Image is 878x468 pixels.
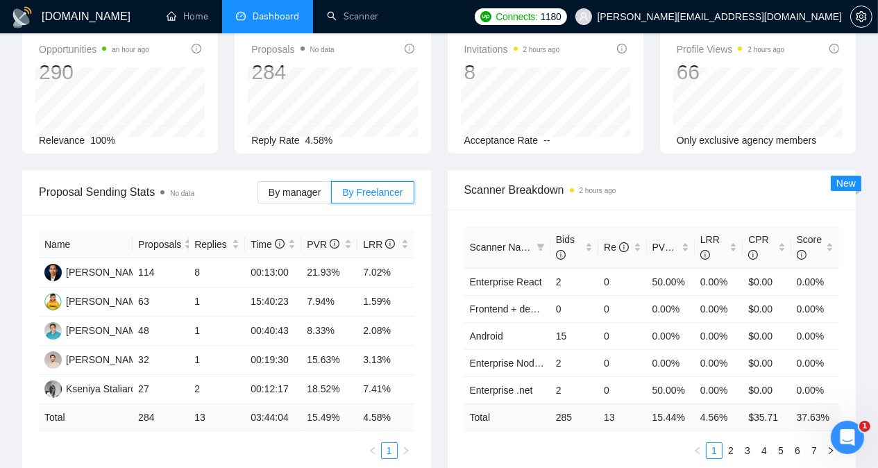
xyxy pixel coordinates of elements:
[579,12,589,22] span: user
[192,44,201,53] span: info-circle
[245,258,301,287] td: 00:13:00
[677,135,817,146] span: Only exclusive agency members
[617,44,627,53] span: info-circle
[677,59,785,85] div: 66
[245,346,301,375] td: 00:19:30
[133,287,189,317] td: 63
[133,346,189,375] td: 32
[66,381,146,396] div: Kseniya Staliarova
[806,442,822,459] li: 7
[301,258,357,287] td: 21.93%
[740,443,755,458] a: 3
[381,442,398,459] li: 1
[647,268,695,295] td: 50.00%
[550,403,598,431] td: 285
[251,239,284,250] span: Time
[850,11,872,22] a: setting
[357,346,414,375] td: 3.13%
[556,234,575,260] span: Bids
[39,59,149,85] div: 290
[797,234,822,260] span: Score
[822,442,839,459] button: right
[369,446,377,455] span: left
[11,6,33,28] img: logo
[543,135,550,146] span: --
[402,446,410,455] span: right
[647,403,695,431] td: 15.44 %
[301,317,357,346] td: 8.33%
[598,349,646,376] td: 0
[695,376,743,403] td: 0.00%
[39,183,258,201] span: Proposal Sending Stats
[550,295,598,322] td: 0
[480,11,491,22] img: upwork-logo.png
[301,404,357,431] td: 15.49 %
[90,135,115,146] span: 100%
[39,41,149,58] span: Opportunities
[464,181,840,199] span: Scanner Breakdown
[189,317,245,346] td: 1
[357,317,414,346] td: 2.08%
[791,295,839,322] td: 0.00%
[836,178,856,189] span: New
[748,46,784,53] time: 2 hours ago
[496,9,537,24] span: Connects:
[757,443,772,458] a: 4
[189,258,245,287] td: 8
[791,322,839,349] td: 0.00%
[604,242,629,253] span: Re
[189,346,245,375] td: 1
[689,442,706,459] li: Previous Page
[251,59,334,85] div: 284
[44,324,146,335] a: GE[PERSON_NAME]
[695,349,743,376] td: 0.00%
[791,403,839,431] td: 37.63 %
[364,442,381,459] li: Previous Page
[647,322,695,349] td: 0.00%
[405,44,414,53] span: info-circle
[850,6,872,28] button: setting
[748,250,758,260] span: info-circle
[236,11,246,21] span: dashboard
[550,376,598,403] td: 2
[301,375,357,404] td: 18.52%
[700,250,710,260] span: info-circle
[652,242,685,253] span: PVR
[251,41,334,58] span: Proposals
[598,376,646,403] td: 0
[773,443,788,458] a: 5
[245,375,301,404] td: 00:12:17
[470,358,577,369] a: Enterprise Node + React
[598,322,646,349] td: 0
[695,268,743,295] td: 0.00%
[700,234,720,260] span: LRR
[706,442,723,459] li: 1
[44,322,62,340] img: GE
[470,331,503,342] a: Android
[44,266,146,277] a: AM[PERSON_NAME]
[167,10,208,22] a: homeHome
[647,376,695,403] td: 50.00%
[307,239,339,250] span: PVR
[66,265,146,280] div: [PERSON_NAME]
[245,317,301,346] td: 00:40:43
[807,443,822,458] a: 7
[789,442,806,459] li: 6
[189,404,245,431] td: 13
[534,237,548,258] span: filter
[829,44,839,53] span: info-circle
[470,242,534,253] span: Scanner Name
[189,375,245,404] td: 2
[743,268,791,295] td: $0.00
[550,268,598,295] td: 2
[133,231,189,258] th: Proposals
[382,443,397,458] a: 1
[598,268,646,295] td: 0
[133,404,189,431] td: 284
[39,231,133,258] th: Name
[619,242,629,252] span: info-circle
[251,135,299,146] span: Reply Rate
[133,258,189,287] td: 114
[598,295,646,322] td: 0
[851,11,872,22] span: setting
